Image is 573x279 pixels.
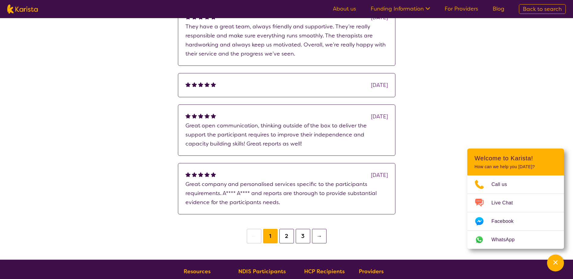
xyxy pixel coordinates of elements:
a: Web link opens in a new tab. [467,231,564,249]
div: [DATE] [371,81,388,90]
div: [DATE] [371,112,388,121]
button: 3 [296,229,310,243]
p: They have a great team, always friendly and supportive. They’re really responsible and make sure ... [185,22,388,58]
img: fullstar [198,82,203,87]
img: fullstar [211,113,216,118]
p: Great company and personalised services specific to the participants requirements. A**** A**** an... [185,180,388,207]
span: Call us [491,180,514,189]
a: Back to search [519,4,566,14]
div: [DATE] [371,171,388,180]
b: HCP Recipients [304,268,345,275]
span: Facebook [491,217,521,226]
button: → [312,229,327,243]
button: Channel Menu [547,255,564,271]
span: WhatsApp [491,235,522,244]
img: fullstar [204,113,210,118]
img: fullstar [192,82,197,87]
span: Live Chat [491,198,520,207]
p: How can we help you [DATE]? [475,164,557,169]
img: fullstar [185,113,191,118]
b: Resources [184,268,211,275]
img: fullstar [198,113,203,118]
a: About us [333,5,356,12]
b: NDIS Participants [238,268,286,275]
p: Great open communication, thinking outside of the box to deliver the support the participant requ... [185,121,388,148]
img: fullstar [204,82,210,87]
h2: Welcome to Karista! [475,155,557,162]
button: ← [247,229,261,243]
img: fullstar [185,172,191,177]
a: For Providers [445,5,478,12]
b: Providers [359,268,384,275]
img: fullstar [211,82,216,87]
img: fullstar [185,82,191,87]
div: Channel Menu [467,149,564,249]
button: 2 [279,229,294,243]
button: 1 [263,229,278,243]
img: fullstar [192,172,197,177]
a: Blog [493,5,504,12]
span: Back to search [523,5,562,13]
ul: Choose channel [467,175,564,249]
img: fullstar [211,172,216,177]
img: fullstar [192,113,197,118]
img: fullstar [204,172,210,177]
img: Karista logo [7,5,38,14]
a: Funding Information [371,5,430,12]
img: fullstar [198,172,203,177]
